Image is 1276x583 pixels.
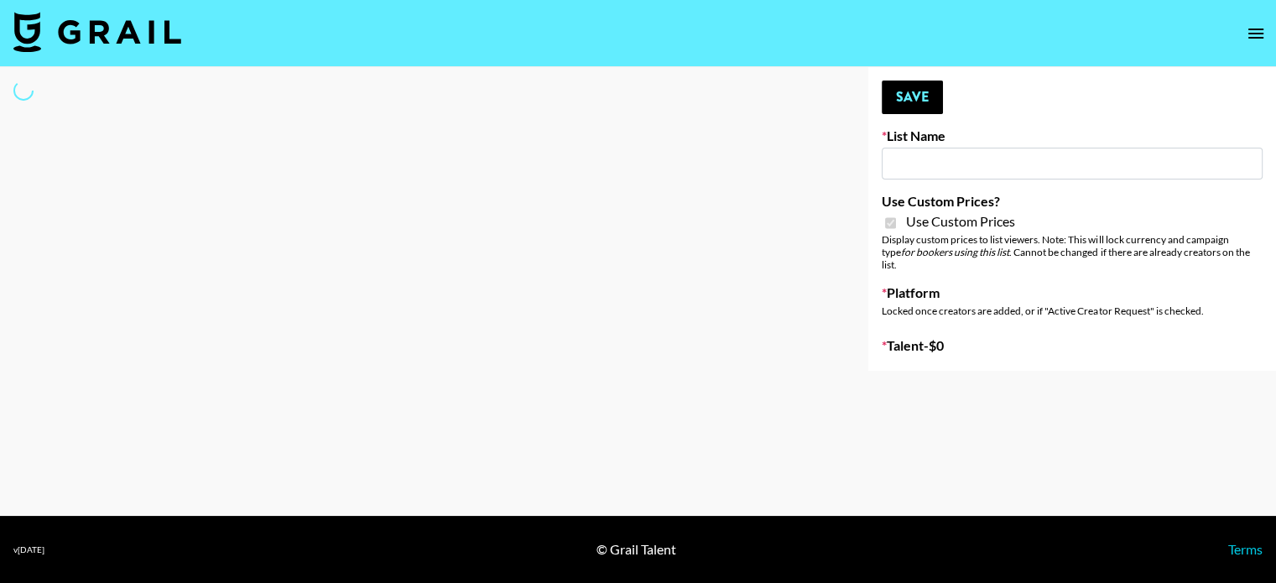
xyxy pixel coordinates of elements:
[596,541,676,558] div: © Grail Talent
[882,193,1263,210] label: Use Custom Prices?
[882,284,1263,301] label: Platform
[882,128,1263,144] label: List Name
[906,213,1015,230] span: Use Custom Prices
[882,337,1263,354] label: Talent - $ 0
[882,233,1263,271] div: Display custom prices to list viewers. Note: This will lock currency and campaign type . Cannot b...
[13,544,44,555] div: v [DATE]
[1228,541,1263,557] a: Terms
[882,81,943,114] button: Save
[13,12,181,52] img: Grail Talent
[1239,17,1273,50] button: open drawer
[901,246,1009,258] em: for bookers using this list
[882,305,1263,317] div: Locked once creators are added, or if "Active Creator Request" is checked.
